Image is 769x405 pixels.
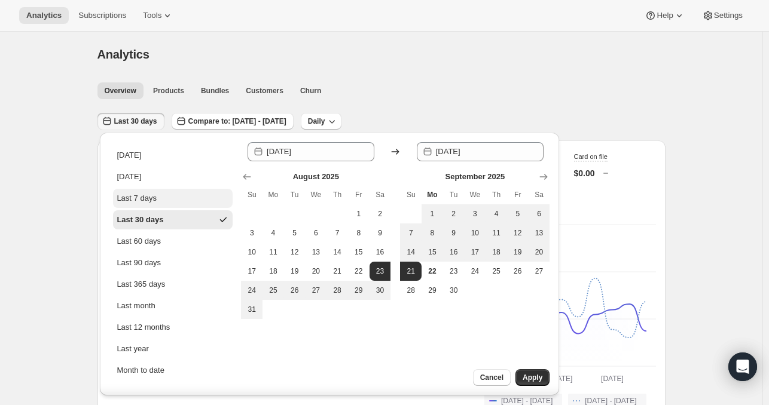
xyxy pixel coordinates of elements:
button: Wednesday August 13 2025 [306,243,327,262]
button: Last 30 days [97,113,164,130]
span: 13 [310,247,322,257]
span: 22 [426,266,438,276]
div: Last 7 days [117,192,157,204]
span: Fr [512,190,524,200]
button: Sunday August 24 2025 [241,281,263,300]
span: 13 [533,228,545,238]
button: Thursday August 28 2025 [326,281,348,300]
span: Churn [300,86,321,96]
button: Compare to: [DATE] - [DATE] [172,113,294,130]
span: Card on file [574,153,608,160]
span: 19 [289,266,301,276]
button: Month to date [113,361,233,380]
span: 28 [331,286,343,295]
button: Help [637,7,692,24]
button: Tuesday August 26 2025 [284,281,306,300]
span: 6 [310,228,322,238]
button: Saturday August 9 2025 [370,223,391,243]
button: Monday August 25 2025 [263,281,284,300]
span: Cancel [480,373,503,382]
button: Subscriptions [71,7,133,24]
span: 25 [267,286,279,295]
span: 20 [533,247,545,257]
span: Bundles [201,86,229,96]
button: Wednesday September 17 2025 [465,243,486,262]
span: 1 [353,209,365,219]
span: 8 [426,228,438,238]
span: Mo [426,190,438,200]
span: Compare to: [DATE] - [DATE] [188,116,286,126]
span: Subscriptions [78,11,126,20]
button: Tuesday September 30 2025 [443,281,465,300]
button: Thursday September 11 2025 [486,223,507,243]
button: Start of range Saturday August 23 2025 [370,262,391,281]
button: Friday September 12 2025 [507,223,529,243]
span: Fr [353,190,365,200]
button: Sunday August 31 2025 [241,300,263,319]
span: 30 [374,286,386,295]
span: 14 [405,247,417,257]
span: Analytics [26,11,62,20]
span: 11 [267,247,279,257]
span: 30 [448,286,460,295]
button: Thursday August 21 2025 [326,262,348,281]
button: Show next month, October 2025 [535,168,552,185]
span: 1 [426,209,438,219]
span: 15 [353,247,365,257]
button: Sunday August 17 2025 [241,262,263,281]
span: 6 [533,209,545,219]
div: Last 30 days [117,214,163,226]
span: 27 [533,266,545,276]
button: Monday September 15 2025 [422,243,443,262]
button: Monday September 29 2025 [422,281,443,300]
button: Saturday August 2 2025 [370,204,391,223]
button: Thursday September 25 2025 [486,262,507,281]
span: Products [153,86,184,96]
button: [DATE] [113,167,233,186]
span: Sa [374,190,386,200]
button: Last 7 days [113,189,233,208]
span: 9 [448,228,460,238]
p: $0.00 [574,167,595,179]
button: End of range Sunday September 21 2025 [400,262,422,281]
span: 5 [289,228,301,238]
div: Year to date [117,386,158,398]
span: Settings [714,11,743,20]
span: 24 [469,266,481,276]
span: Su [246,190,258,200]
div: [DATE] [117,149,141,161]
span: 18 [490,247,502,257]
button: Last 12 months [113,318,233,337]
button: Saturday September 6 2025 [529,204,550,223]
button: Thursday September 18 2025 [486,243,507,262]
button: Friday September 26 2025 [507,262,529,281]
button: Apply [515,369,550,386]
button: Wednesday September 24 2025 [465,262,486,281]
span: 3 [469,209,481,219]
button: Tools [136,7,181,24]
button: Wednesday September 10 2025 [465,223,486,243]
button: Saturday September 13 2025 [529,223,550,243]
div: Open Intercom Messenger [728,352,757,381]
text: [DATE] [601,375,624,383]
span: 27 [310,286,322,295]
button: Last year [113,339,233,358]
button: Monday August 4 2025 [263,223,284,243]
span: 25 [490,266,502,276]
button: Show previous month, July 2025 [239,168,255,185]
span: We [469,190,481,200]
button: Monday August 11 2025 [263,243,284,262]
span: 2 [374,209,386,219]
span: Tools [143,11,161,20]
button: Wednesday August 6 2025 [306,223,327,243]
span: 23 [448,266,460,276]
span: Th [490,190,502,200]
span: 20 [310,266,322,276]
div: Month to date [117,364,164,376]
span: 4 [267,228,279,238]
button: Friday August 29 2025 [348,281,370,300]
span: 29 [426,286,438,295]
span: 9 [374,228,386,238]
span: 29 [353,286,365,295]
th: Wednesday [306,185,327,204]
